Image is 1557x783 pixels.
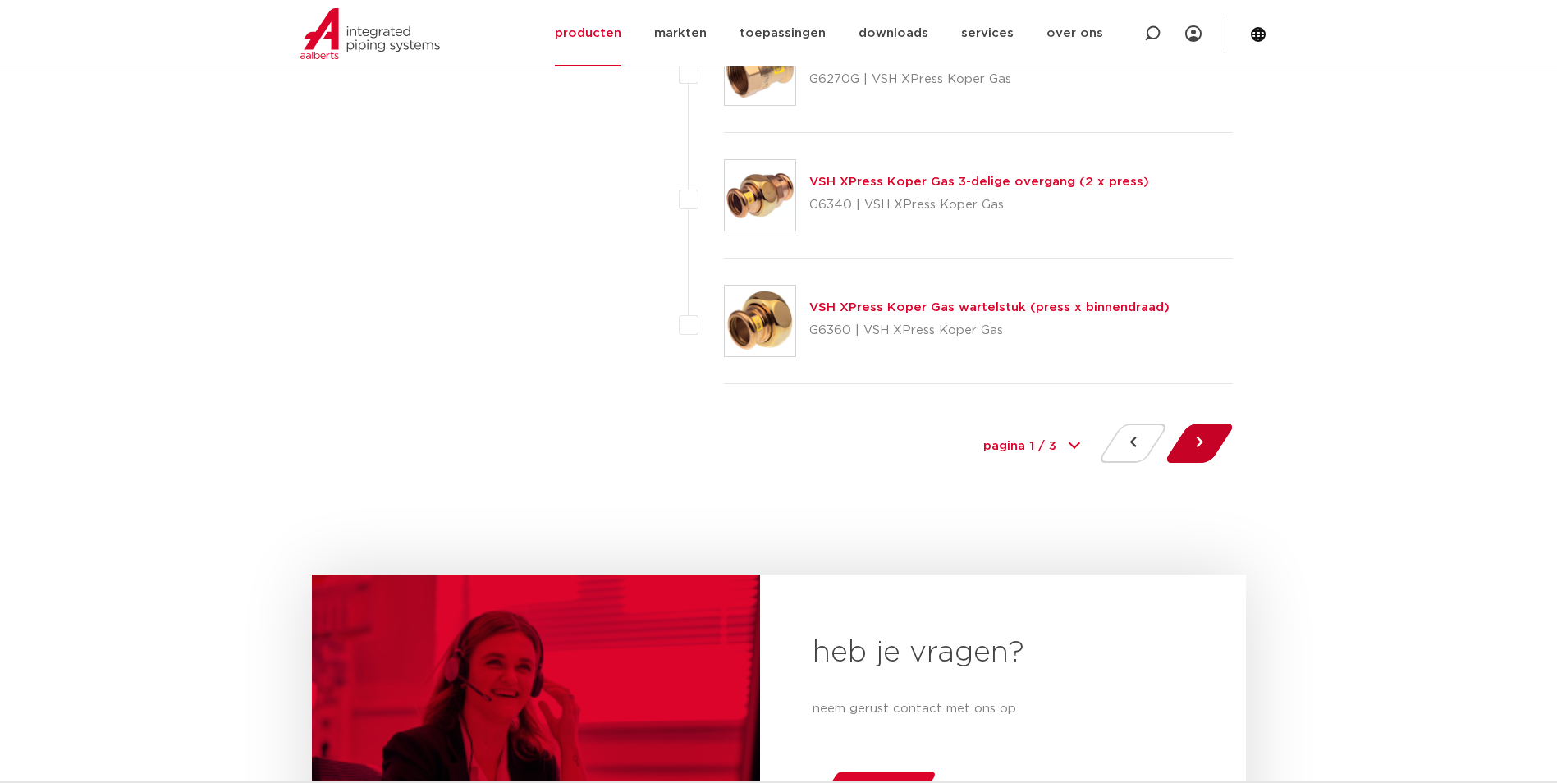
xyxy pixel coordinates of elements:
[813,634,1193,673] h2: heb je vragen?
[809,301,1170,314] a: VSH XPress Koper Gas wartelstuk (press x binnendraad)
[725,160,795,231] img: Thumbnail for VSH XPress Koper Gas 3-delige overgang (2 x press)
[813,699,1193,719] p: neem gerust contact met ons op
[809,192,1149,218] p: G6340 | VSH XPress Koper Gas
[725,34,795,105] img: Thumbnail for VSH XPress Koper Gas overgang (press x binnendraad)
[809,66,1163,93] p: G6270G | VSH XPress Koper Gas
[809,318,1170,344] p: G6360 | VSH XPress Koper Gas
[725,286,795,356] img: Thumbnail for VSH XPress Koper Gas wartelstuk (press x binnendraad)
[809,176,1149,188] a: VSH XPress Koper Gas 3-delige overgang (2 x press)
